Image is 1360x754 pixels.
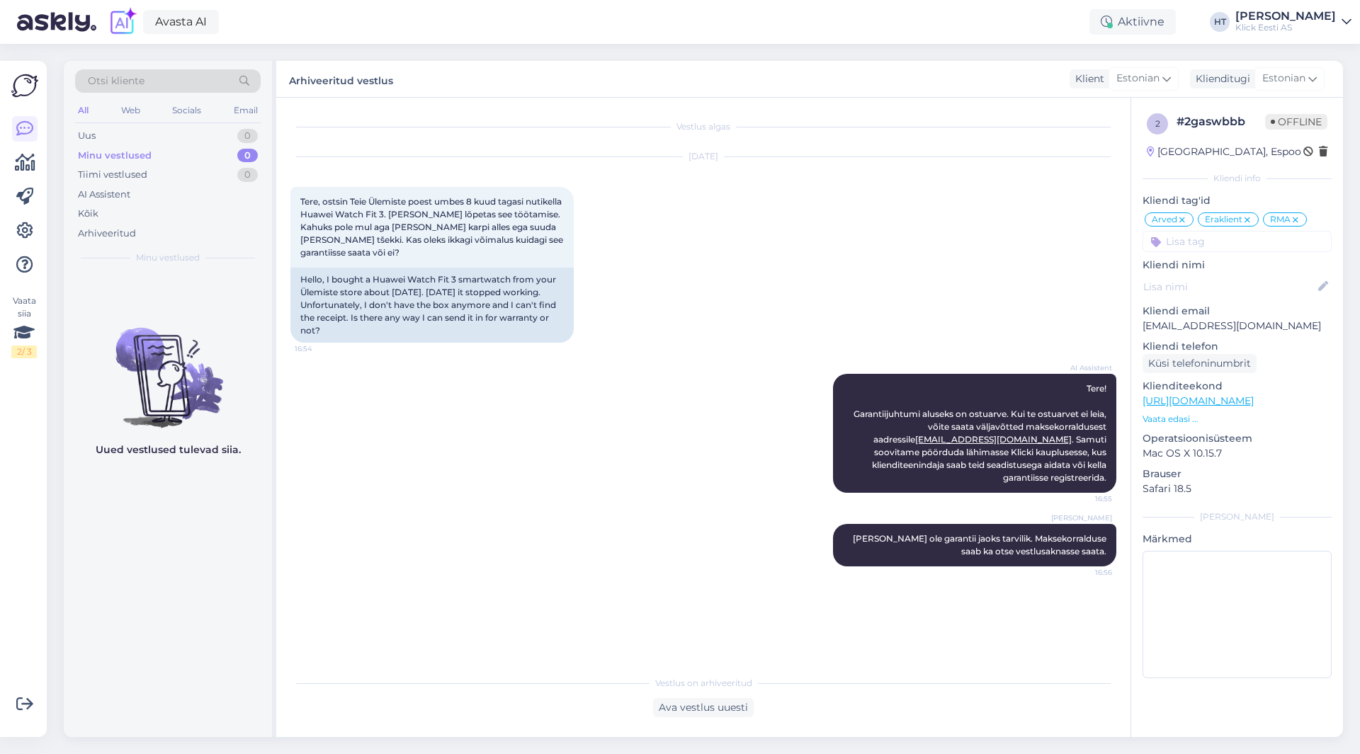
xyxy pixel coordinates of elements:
div: Kliendi info [1143,172,1332,185]
div: Klienditugi [1190,72,1250,86]
span: 16:55 [1059,493,1112,504]
a: [URL][DOMAIN_NAME] [1143,394,1254,407]
div: Arhiveeritud [78,227,136,241]
p: Operatsioonisüsteem [1143,431,1332,446]
div: Hello, I bought a Huawei Watch Fit 3 smartwatch from your Ülemiste store about [DATE]. [DATE] it ... [290,268,574,343]
span: [PERSON_NAME] [1051,513,1112,523]
span: 16:54 [295,343,348,354]
div: All [75,101,91,120]
div: Tiimi vestlused [78,168,147,182]
span: Estonian [1262,71,1305,86]
input: Lisa nimi [1143,279,1315,295]
p: Vaata edasi ... [1143,413,1332,425]
div: Uus [78,129,96,143]
span: Tere, ostsin Teie Ülemiste poest umbes 8 kuud tagasi nutikella Huawei Watch Fit 3. [PERSON_NAME] ... [300,196,565,258]
img: Askly Logo [11,72,38,99]
label: Arhiveeritud vestlus [289,69,393,88]
div: 0 [237,168,258,182]
a: Avasta AI [143,10,219,34]
p: Märkmed [1143,532,1332,547]
div: Minu vestlused [78,149,152,163]
p: Uued vestlused tulevad siia. [96,442,241,457]
input: Lisa tag [1143,231,1332,252]
p: Kliendi email [1143,304,1332,319]
div: 2 / 3 [11,345,37,358]
div: [DATE] [290,150,1116,163]
div: Web [118,101,143,120]
span: Offline [1265,114,1327,130]
span: AI Assistent [1059,362,1112,373]
div: 0 [237,129,258,143]
span: Vestlus on arhiveeritud [655,677,752,690]
p: Brauser [1143,467,1332,481]
div: HT [1210,12,1230,32]
p: Mac OS X 10.15.7 [1143,446,1332,461]
div: Email [231,101,261,120]
div: [PERSON_NAME] [1235,11,1336,22]
span: Otsi kliente [88,74,144,88]
span: Arved [1152,215,1177,224]
div: Kõik [78,207,98,221]
div: Vaata siia [11,295,37,358]
a: [PERSON_NAME]Klick Eesti AS [1235,11,1351,33]
div: Klient [1070,72,1104,86]
span: 16:56 [1059,567,1112,578]
div: # 2gaswbbb [1177,113,1265,130]
div: 0 [237,149,258,163]
div: Ava vestlus uuesti [653,698,754,717]
img: No chats [64,302,272,430]
span: Eraklient [1205,215,1242,224]
p: Kliendi telefon [1143,339,1332,354]
span: [PERSON_NAME] ole garantii jaoks tarvilik. Maksekorralduse saab ka otse vestlusaknasse saata. [853,533,1109,556]
div: Klick Eesti AS [1235,22,1336,33]
div: [PERSON_NAME] [1143,510,1332,523]
div: Küsi telefoninumbrit [1143,354,1257,373]
span: RMA [1270,215,1291,224]
span: Minu vestlused [136,251,200,264]
p: [EMAIL_ADDRESS][DOMAIN_NAME] [1143,319,1332,333]
span: Estonian [1116,71,1160,86]
span: 2 [1155,118,1160,129]
p: Safari 18.5 [1143,481,1332,496]
div: AI Assistent [78,188,130,202]
p: Klienditeekond [1143,379,1332,394]
a: [EMAIL_ADDRESS][DOMAIN_NAME] [915,434,1072,445]
p: Kliendi tag'id [1143,193,1332,208]
div: Vestlus algas [290,120,1116,133]
div: [GEOGRAPHIC_DATA], Espoo [1147,144,1301,159]
p: Kliendi nimi [1143,258,1332,273]
div: Socials [169,101,204,120]
img: explore-ai [108,7,137,37]
div: Aktiivne [1089,9,1176,35]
